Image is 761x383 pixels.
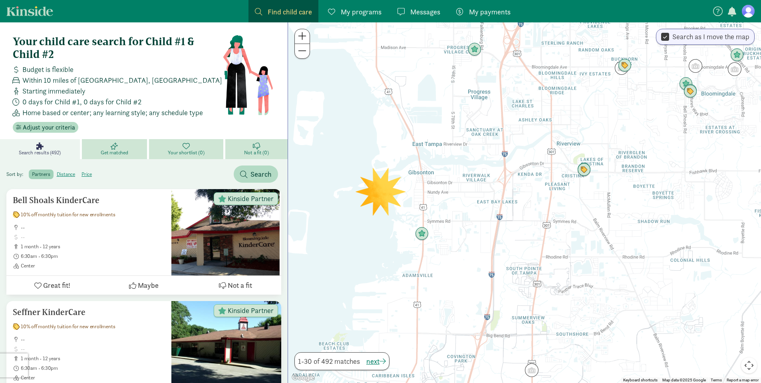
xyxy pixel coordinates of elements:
[21,375,165,381] span: Center
[341,6,381,17] span: My programs
[29,170,53,179] label: partners
[250,169,272,180] span: Search
[684,85,697,98] div: Click to see details
[468,43,481,56] div: Click to see details
[6,276,98,295] button: Great fit!
[228,280,252,291] span: Not a fit
[21,355,165,362] span: 1 month - 12 years
[615,61,628,75] div: Click to see details
[730,48,744,62] div: Click to see details
[22,96,141,107] span: 0 days for Child #1, 0 days for Child #2
[21,336,165,343] span: --
[6,171,28,178] span: Sort by:
[190,276,281,295] button: Not a fit
[618,59,632,72] div: Click to see details
[22,107,203,118] span: Home based or center; any learning style; any schedule type
[21,253,165,259] span: 6:30am - 6:30pm
[623,377,658,383] button: Keyboard shortcuts
[22,64,74,75] span: Budget is flexible
[689,59,702,73] div: Click to see details
[577,163,591,177] div: Click to see details
[19,150,61,156] span: Search results (492)
[168,150,204,156] span: Your shortlist (0)
[225,139,288,159] a: Not a fit (0)
[21,263,165,269] span: Center
[366,356,386,367] button: next
[82,139,149,159] a: Get matched
[6,6,53,16] a: Kinside
[711,378,722,382] a: Terms (opens in new tab)
[290,373,316,383] img: Google
[525,363,538,377] div: Click to see details
[21,224,165,231] span: --
[577,163,591,176] div: Click to see details
[684,84,697,98] div: Click to see details
[78,170,95,179] label: price
[13,122,78,133] button: Adjust your criteria
[662,378,706,382] span: Map data ©2025 Google
[727,378,759,382] a: Report a map error
[21,365,165,371] span: 6:30am - 6:30pm
[298,356,360,367] span: 1-30 of 492 matches
[149,139,225,159] a: Your shortlist (0)
[101,150,128,156] span: Get matched
[228,195,274,202] span: Kinside Partner
[410,6,440,17] span: Messages
[13,307,165,317] h5: Seffner KinderCare
[741,357,757,373] button: Map camera controls
[13,195,165,205] h5: Bell Shoals KinderCare
[669,32,749,42] label: Search as I move the map
[290,373,316,383] a: Open this area in Google Maps (opens a new window)
[13,35,223,61] h4: Your child care search for Child #1 & Child #2
[415,227,429,241] div: Click to see details
[21,323,115,330] span: 10% off monthly tuition for new enrollments
[679,77,693,91] div: Click to see details
[228,307,274,314] span: Kinside Partner
[22,86,85,96] span: Starting immediately
[23,123,75,132] span: Adjust your criteria
[138,280,159,291] span: Maybe
[22,75,222,86] span: Within 10 miles of [GEOGRAPHIC_DATA], [GEOGRAPHIC_DATA]
[21,243,165,250] span: 1 month - 12 years
[268,6,312,17] span: Find child care
[54,170,78,179] label: distance
[43,280,70,291] span: Great fit!
[728,62,741,76] div: Click to see details
[469,6,511,17] span: My payments
[244,150,268,156] span: Not a fit (0)
[234,166,278,183] button: Search
[21,211,115,218] span: 10% off monthly tuition for new enrollments
[98,276,189,295] button: Maybe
